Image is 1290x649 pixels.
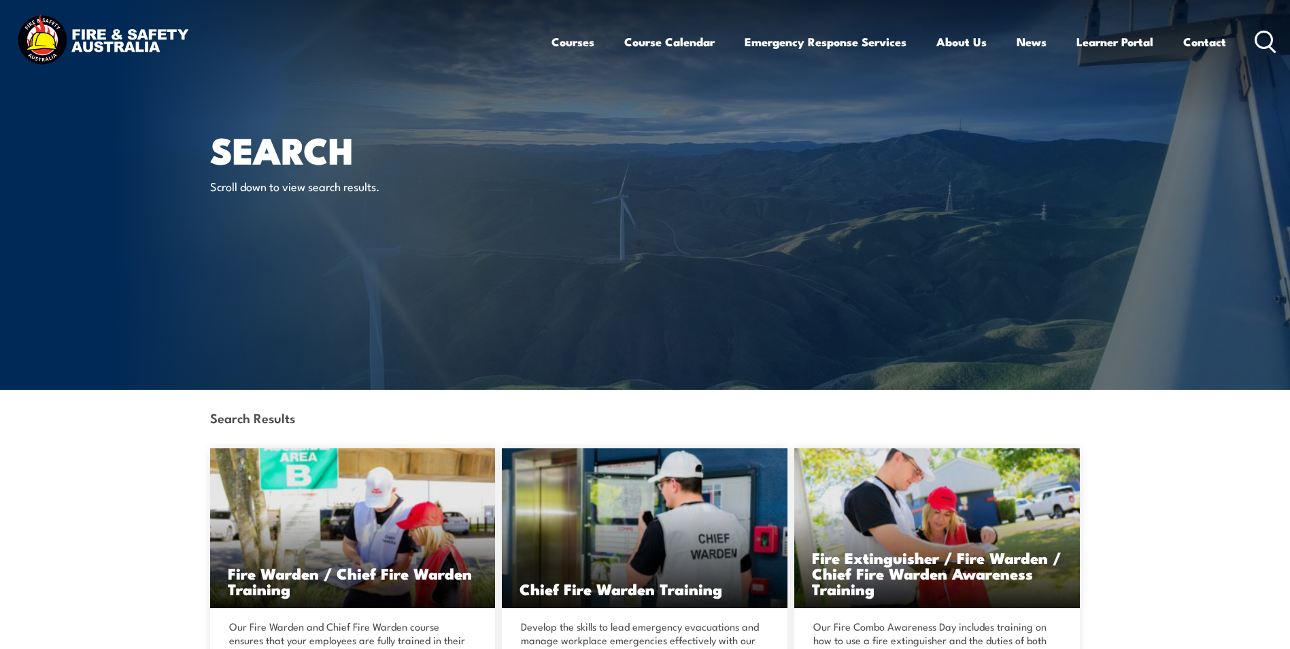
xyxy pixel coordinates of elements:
h3: Fire Extinguisher / Fire Warden / Chief Fire Warden Awareness Training [812,550,1062,597]
a: Fire Extinguisher / Fire Warden / Chief Fire Warden Awareness Training [794,448,1080,608]
a: Emergency Response Services [745,24,906,60]
a: News [1017,24,1047,60]
img: Fire Warden and Chief Fire Warden Training [210,448,496,608]
h1: Search [210,133,546,165]
img: Chief Fire Warden Training [502,448,787,608]
h3: Chief Fire Warden Training [520,581,770,597]
a: Learner Portal [1076,24,1153,60]
a: Contact [1183,24,1226,60]
a: Course Calendar [624,24,715,60]
p: Scroll down to view search results. [210,178,458,194]
a: About Us [936,24,987,60]
a: Fire Warden / Chief Fire Warden Training [210,448,496,608]
strong: Search Results [210,408,295,427]
img: Fire Combo Awareness Day [794,448,1080,608]
h3: Fire Warden / Chief Fire Warden Training [228,565,478,597]
a: Courses [551,24,594,60]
